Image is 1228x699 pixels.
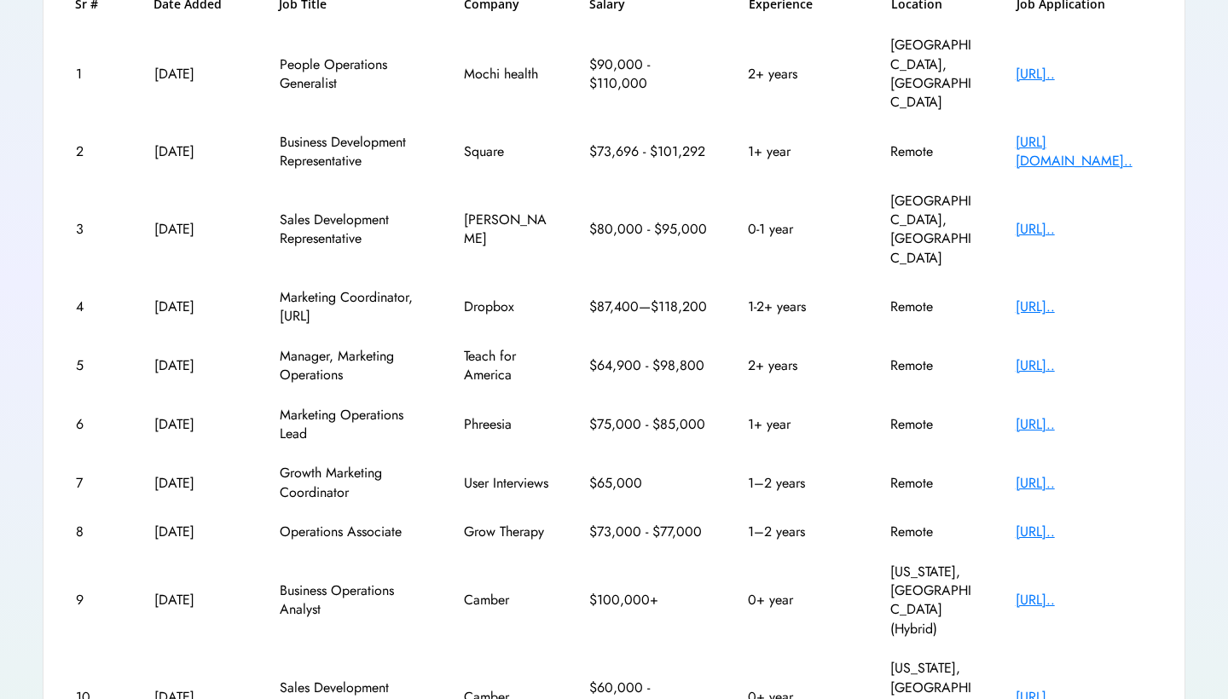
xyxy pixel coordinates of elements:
div: Remote [890,142,976,161]
div: Marketing Operations Lead [280,406,425,444]
div: 3 [76,220,114,239]
div: 1 [76,65,114,84]
div: Dropbox [464,298,549,316]
div: [US_STATE], [GEOGRAPHIC_DATA] (Hybrid) [890,563,976,639]
div: [DATE] [154,298,240,316]
div: $64,900 - $98,800 [589,356,709,375]
div: Remote [890,474,976,493]
div: Business Development Representative [280,133,425,171]
div: Remote [890,298,976,316]
div: 9 [76,591,114,609]
div: 0+ year [748,591,850,609]
div: [URL].. [1016,474,1152,493]
div: Remote [890,415,976,434]
div: 4 [76,298,114,316]
div: Phreesia [464,415,549,434]
div: Manager, Marketing Operations [280,347,425,385]
div: [DATE] [154,220,240,239]
div: $65,000 [589,474,709,493]
div: [DATE] [154,415,240,434]
div: Business Operations Analyst [280,581,425,620]
div: 0-1 year [748,220,850,239]
div: [DATE] [154,474,240,493]
div: Operations Associate [280,523,425,541]
div: Camber [464,591,549,609]
div: Marketing Coordinator, [URL] [280,288,425,326]
div: [GEOGRAPHIC_DATA], [GEOGRAPHIC_DATA] [890,192,976,269]
div: [URL].. [1016,220,1152,239]
div: 1+ year [748,142,850,161]
div: $90,000 - $110,000 [589,55,709,94]
div: [URL].. [1016,65,1152,84]
div: 6 [76,415,114,434]
div: 1+ year [748,415,850,434]
div: $73,000 - $77,000 [589,523,709,541]
div: [DATE] [154,356,240,375]
div: [GEOGRAPHIC_DATA], [GEOGRAPHIC_DATA] [890,36,976,113]
div: [PERSON_NAME] [464,211,549,249]
div: $100,000+ [589,591,709,609]
div: 5 [76,356,114,375]
div: [URL].. [1016,298,1152,316]
div: [URL].. [1016,591,1152,609]
div: Mochi health [464,65,549,84]
div: Teach for America [464,347,549,385]
div: 7 [76,474,114,493]
div: Square [464,142,549,161]
div: 8 [76,523,114,541]
div: Remote [890,356,976,375]
div: [DATE] [154,523,240,541]
div: $75,000 - $85,000 [589,415,709,434]
div: 1–2 years [748,523,850,541]
div: [URL][DOMAIN_NAME].. [1016,133,1152,171]
div: Remote [890,523,976,541]
div: People Operations Generalist [280,55,425,94]
div: [URL].. [1016,356,1152,375]
div: [URL].. [1016,523,1152,541]
div: 1-2+ years [748,298,850,316]
div: Grow Therapy [464,523,549,541]
div: 2+ years [748,356,850,375]
div: Growth Marketing Coordinator [280,464,425,502]
div: User Interviews [464,474,549,493]
div: 1–2 years [748,474,850,493]
div: [DATE] [154,591,240,609]
div: $87,400—$118,200 [589,298,709,316]
div: [URL].. [1016,415,1152,434]
div: Sales Development Representative [280,211,425,249]
div: [DATE] [154,65,240,84]
div: [DATE] [154,142,240,161]
div: 2+ years [748,65,850,84]
div: $80,000 - $95,000 [589,220,709,239]
div: $73,696 - $101,292 [589,142,709,161]
div: 2 [76,142,114,161]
